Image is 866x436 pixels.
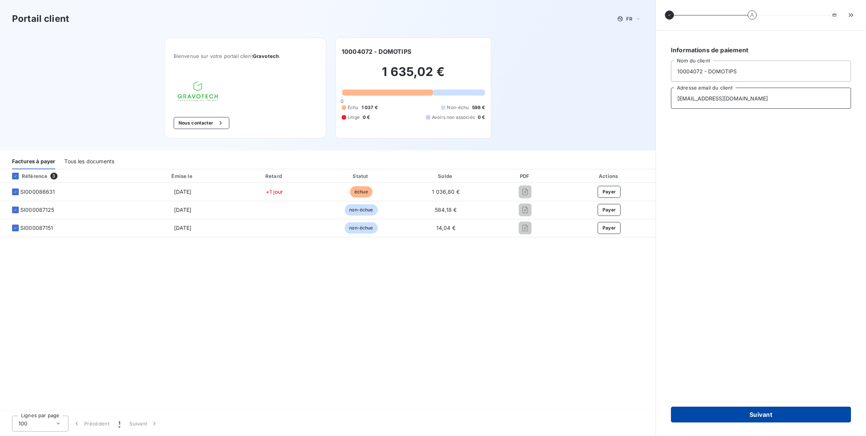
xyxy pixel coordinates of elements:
span: non-échue [345,204,377,216]
span: 1 037 € [362,104,378,111]
span: 100 [18,420,27,427]
span: SI000087151 [20,224,53,232]
div: Retard [232,172,317,180]
span: échue [350,186,372,197]
h3: Portail client [12,12,69,26]
span: 14,04 € [436,225,456,231]
span: [DATE] [174,225,192,231]
span: Non-échu [447,104,469,111]
span: Bienvenue sur votre portail client . [174,53,317,59]
h6: 10004072 - DOMOTIPS [342,47,411,56]
h2: 1 635,02 € [342,64,485,87]
img: Company logo [174,77,222,105]
span: Échu [348,104,359,111]
span: 0 € [363,114,370,121]
h6: Informations de paiement [671,46,851,55]
div: Factures à payer [12,153,55,169]
span: Litige [348,114,360,121]
div: Référence [6,173,47,179]
span: SI000086631 [20,188,55,196]
span: [DATE] [174,188,192,195]
div: Statut [320,172,403,180]
button: Payer [598,222,621,234]
button: Suivant [671,407,851,422]
div: Solde [406,172,486,180]
span: 598 € [472,104,485,111]
input: placeholder [671,61,851,82]
span: 3 [50,173,57,179]
button: Précédent [68,416,114,431]
span: +1 jour [266,188,283,195]
div: PDF [489,172,561,180]
div: Actions [564,172,654,180]
input: placeholder [671,88,851,109]
button: Nous contacter [174,117,229,129]
button: Payer [598,186,621,198]
span: 584,18 € [435,207,457,213]
span: non-échue [345,222,377,234]
div: Émise le [136,172,229,180]
span: 1 [118,420,120,427]
span: FR [626,16,632,22]
span: Avoirs non associés [432,114,475,121]
div: Tous les documents [64,153,114,169]
button: Suivant [125,416,163,431]
span: [DATE] [174,207,192,213]
span: 1 036,80 € [432,188,460,195]
span: 0 [341,98,344,104]
span: Gravotech [253,53,279,59]
button: 1 [114,416,125,431]
span: 0 € [478,114,485,121]
span: SI000087125 [20,206,55,214]
button: Payer [598,204,621,216]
